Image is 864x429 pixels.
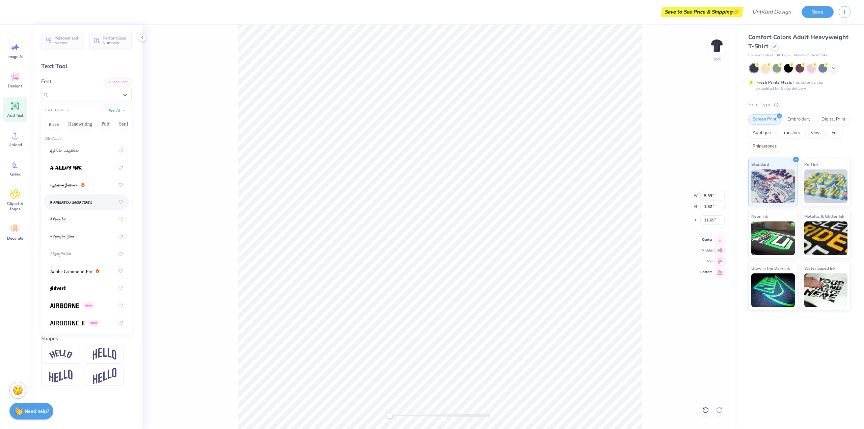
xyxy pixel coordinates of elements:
img: Water based Ink [804,273,848,307]
span: Image AI [7,54,23,59]
img: Arc [49,350,73,359]
div: Vinyl [806,128,825,138]
img: Rise [93,368,116,384]
span: Greek [83,302,94,309]
div: Embroidery [783,114,815,125]
input: Untitled Design [747,5,796,19]
button: Handwriting [64,119,96,130]
img: a Alloy Ink [50,166,82,170]
span: Metallic & Glitter Ink [804,213,844,220]
span: Personalized Numbers [103,36,128,45]
button: See All [107,107,128,114]
span: Middle [700,248,712,253]
span: Puff Ink [804,161,818,168]
img: a Ahlan Wasahlan [50,149,80,153]
strong: Fresh Prints Flash: [756,80,792,85]
div: CATEGORIES [45,108,69,113]
div: This color can be expedited for 5 day delivery. [756,79,839,91]
button: Puff [98,119,113,130]
div: Screen Print [748,114,781,125]
div: Foil [827,128,843,138]
img: Back [710,39,724,53]
img: Adobe Garamond Pro [50,269,92,274]
label: Font [41,78,51,85]
div: Default [41,136,132,142]
div: Digital Print [817,114,850,125]
div: Save to See Price & Shipping [663,7,742,17]
div: Accessibility label [386,412,393,419]
span: Neon Ink [751,213,768,220]
strong: Need help? [25,408,49,414]
img: Puff Ink [804,169,848,203]
span: Designs [8,83,23,89]
span: Clipart & logos [4,201,26,212]
span: Comfort Colors [748,53,773,58]
label: Shapes [41,335,58,343]
span: 👉 [732,7,740,16]
div: Rhinestones [748,141,781,152]
span: Greek [88,320,100,326]
img: Glow in the Dark Ink [751,273,795,307]
span: Add Text [7,113,23,118]
img: Arch [93,348,116,360]
span: Comfort Colors Adult Heavyweight T-Shirt [748,33,848,50]
div: Transfers [777,128,804,138]
img: A Charming Font Leftleaning [50,235,74,239]
div: Print Type [748,101,850,109]
img: Neon Ink [751,221,795,255]
img: Advert [50,286,66,291]
img: A Charming Font [50,217,66,222]
div: Text Tool [41,62,132,71]
span: Center [700,237,712,242]
span: Minimum Order: 24 + [794,53,828,58]
div: Back [712,56,721,62]
button: Greek [45,119,62,130]
button: Personalized Numbers [89,33,132,48]
img: Standard [751,169,795,203]
span: Greek [10,171,21,177]
img: A Charming Font Outline [50,252,71,257]
div: Applique [748,128,775,138]
span: Personalized Names [54,36,79,45]
img: Flag [49,370,73,383]
button: Personalized Names [41,33,83,48]
img: a Arigatou Gozaimasu [50,200,92,205]
img: Metallic & Glitter Ink [804,221,848,255]
button: Serif [115,119,132,130]
img: Airborne [50,303,79,308]
img: a Antara Distance [50,183,78,188]
span: Top [700,259,712,264]
span: Upload [8,142,22,148]
button: Add Font [104,78,132,86]
span: Water based Ink [804,265,835,272]
span: # C1717 [777,53,791,58]
span: Bottom [700,269,712,275]
button: Save [802,6,834,18]
span: Standard [751,161,769,168]
span: Glow in the Dark Ink [751,265,790,272]
span: Decorate [7,236,23,241]
img: Airborne II [50,321,84,325]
